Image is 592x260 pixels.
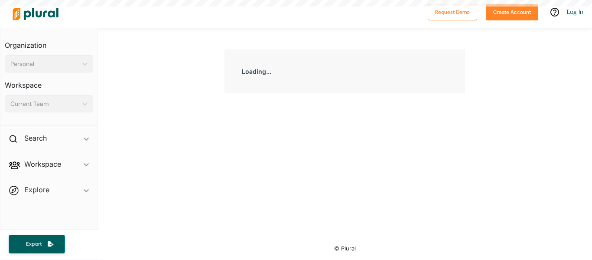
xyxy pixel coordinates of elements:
[20,240,48,248] span: Export
[334,245,356,252] small: © Plural
[9,235,65,253] button: Export
[567,8,583,16] a: Log In
[486,4,538,20] button: Create Account
[24,133,47,143] h2: Search
[5,33,93,52] h3: Organization
[428,4,477,20] button: Request Demo
[10,99,79,109] div: Current Team
[224,49,465,93] div: Loading...
[486,7,538,16] a: Create Account
[5,72,93,92] h3: Workspace
[428,7,477,16] a: Request Demo
[10,59,79,69] div: Personal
